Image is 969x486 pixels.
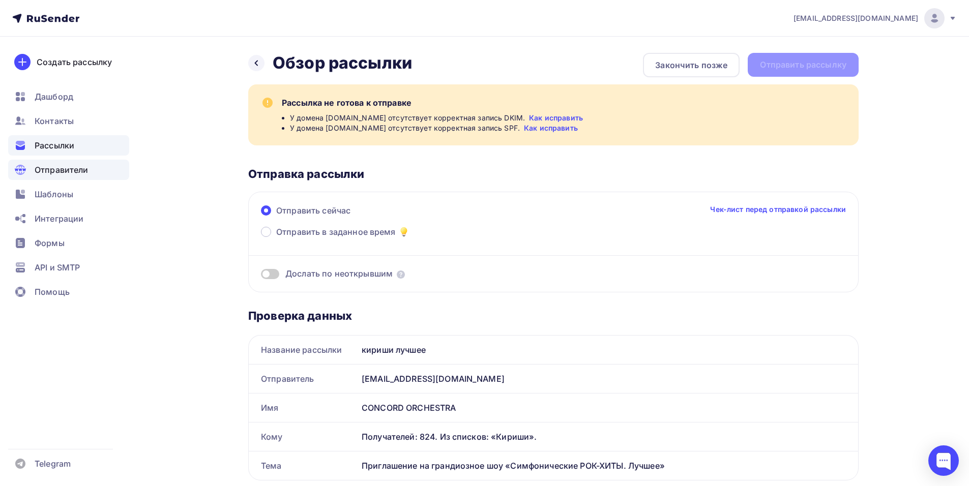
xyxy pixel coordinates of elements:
div: Проверка данных [248,309,859,323]
div: Отправка рассылки [248,167,859,181]
a: Как исправить [529,113,583,123]
a: Контакты [8,111,129,131]
a: Рассылки [8,135,129,156]
div: Получателей: 824. Из списков: «Кириши». [362,431,846,443]
h2: Обзор рассылки [273,53,412,73]
a: [EMAIL_ADDRESS][DOMAIN_NAME] [794,8,957,28]
div: кириши лучшее [358,336,858,364]
a: Отправители [8,160,129,180]
div: Тема [249,451,358,480]
span: Отправители [35,164,89,176]
span: Telegram [35,458,71,470]
div: Имя [249,393,358,422]
div: Приглашение на грандиозное шоу «Симфонические РОК-ХИТЫ. Лучшее» [358,451,858,480]
div: CONCORD ORCHESTRA [358,393,858,422]
span: Дашборд [35,90,73,103]
div: Кому [249,422,358,451]
span: API и SMTP [35,261,80,274]
a: Как исправить [524,123,578,133]
div: Название рассылки [249,336,358,364]
span: Шаблоны [35,188,73,200]
span: Интеграции [35,212,83,225]
div: Рассылка не готова к отправке [282,97,846,109]
span: Формы [35,237,65,249]
div: Создать рассылку [37,56,112,68]
a: Шаблоны [8,184,129,204]
span: Контакты [35,115,74,127]
span: Отправить сейчас [276,204,350,217]
a: Формы [8,233,129,253]
span: У домена [DOMAIN_NAME] отсутствует корректная запись SPF. [290,123,520,133]
span: У домена [DOMAIN_NAME] отсутствует корректная запись DKIM. [290,113,525,123]
span: Рассылки [35,139,74,151]
span: [EMAIL_ADDRESS][DOMAIN_NAME] [794,13,918,23]
span: Дослать по неоткрывшим [285,268,393,280]
a: Чек-лист перед отправкой рассылки [710,204,846,215]
div: Отправитель [249,364,358,393]
div: Закончить позже [655,59,727,71]
span: Помощь [35,286,70,298]
span: Отправить в заданное время [276,226,396,238]
a: Дашборд [8,86,129,107]
div: [EMAIL_ADDRESS][DOMAIN_NAME] [358,364,858,393]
